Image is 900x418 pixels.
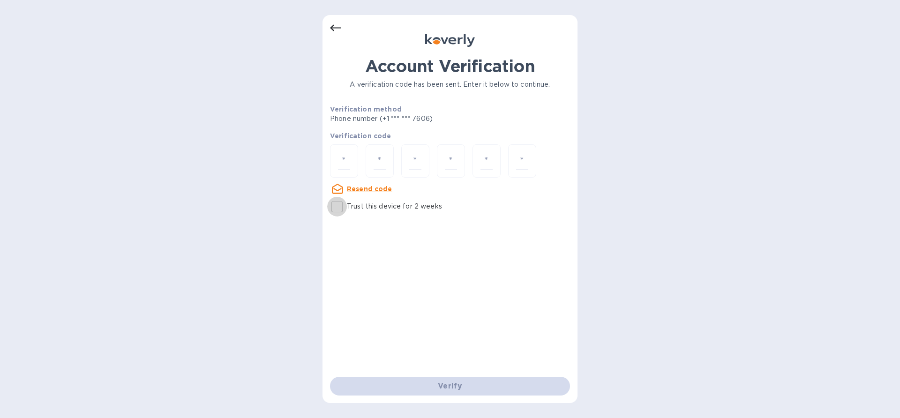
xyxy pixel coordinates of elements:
[330,114,504,124] p: Phone number (+1 *** *** 7606)
[330,131,570,141] p: Verification code
[330,56,570,76] h1: Account Verification
[330,80,570,90] p: A verification code has been sent. Enter it below to continue.
[347,185,392,193] u: Resend code
[330,105,402,113] b: Verification method
[347,202,442,211] p: Trust this device for 2 weeks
